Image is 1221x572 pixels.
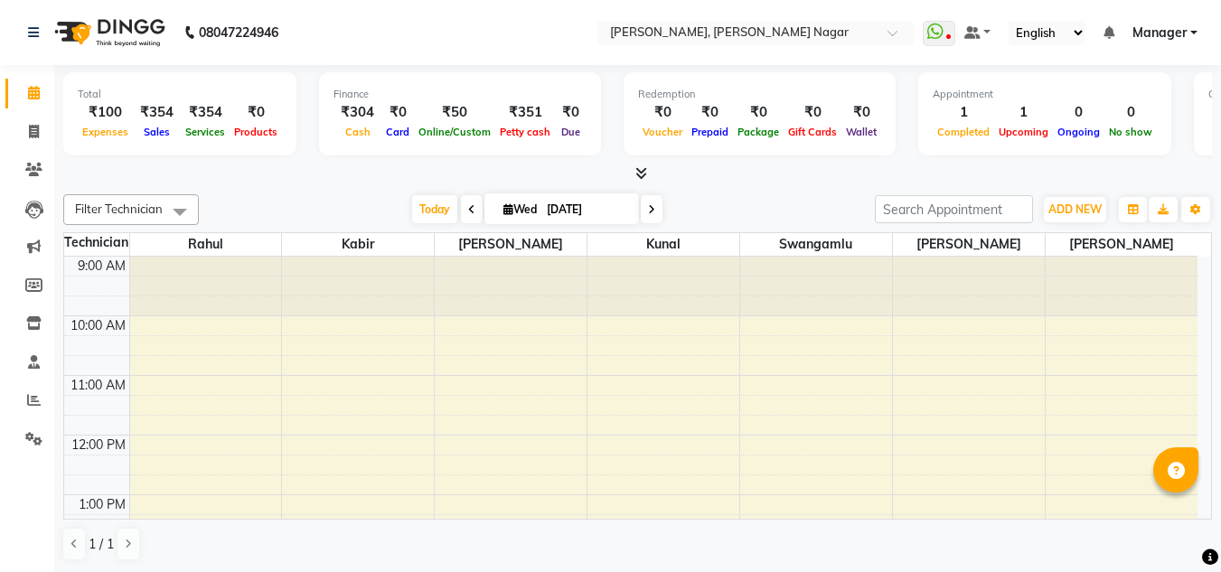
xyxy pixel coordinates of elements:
[181,102,230,123] div: ₹354
[1132,23,1187,42] span: Manager
[1053,102,1104,123] div: 0
[1046,233,1198,256] span: [PERSON_NAME]
[333,102,381,123] div: ₹304
[687,126,733,138] span: Prepaid
[46,7,170,58] img: logo
[74,257,129,276] div: 9:00 AM
[78,102,133,123] div: ₹100
[638,102,687,123] div: ₹0
[733,102,784,123] div: ₹0
[67,316,129,335] div: 10:00 AM
[784,102,841,123] div: ₹0
[933,126,994,138] span: Completed
[75,202,163,216] span: Filter Technician
[994,126,1053,138] span: Upcoming
[557,126,585,138] span: Due
[333,87,587,102] div: Finance
[841,102,881,123] div: ₹0
[495,102,555,123] div: ₹351
[875,195,1033,223] input: Search Appointment
[139,126,174,138] span: Sales
[89,535,114,554] span: 1 / 1
[1053,126,1104,138] span: Ongoing
[784,126,841,138] span: Gift Cards
[740,233,892,256] span: swangamlu
[638,126,687,138] span: Voucher
[68,436,129,455] div: 12:00 PM
[381,126,414,138] span: Card
[1048,202,1102,216] span: ADD NEW
[541,196,632,223] input: 2025-09-03
[733,126,784,138] span: Package
[555,102,587,123] div: ₹0
[841,126,881,138] span: Wallet
[341,126,375,138] span: Cash
[435,233,587,256] span: [PERSON_NAME]
[67,376,129,395] div: 11:00 AM
[130,233,282,256] span: Rahul
[933,87,1157,102] div: Appointment
[199,7,278,58] b: 08047224946
[994,102,1053,123] div: 1
[1104,126,1157,138] span: No show
[933,102,994,123] div: 1
[78,126,133,138] span: Expenses
[181,126,230,138] span: Services
[64,233,129,252] div: Technician
[1104,102,1157,123] div: 0
[230,126,282,138] span: Products
[381,102,414,123] div: ₹0
[75,495,129,514] div: 1:00 PM
[587,233,739,256] span: kunal
[414,102,495,123] div: ₹50
[133,102,181,123] div: ₹354
[893,233,1045,256] span: [PERSON_NAME]
[1145,500,1203,554] iframe: chat widget
[412,195,457,223] span: Today
[687,102,733,123] div: ₹0
[638,87,881,102] div: Redemption
[414,126,495,138] span: Online/Custom
[1044,197,1106,222] button: ADD NEW
[78,87,282,102] div: Total
[499,202,541,216] span: Wed
[495,126,555,138] span: Petty cash
[282,233,434,256] span: kabir
[230,102,282,123] div: ₹0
